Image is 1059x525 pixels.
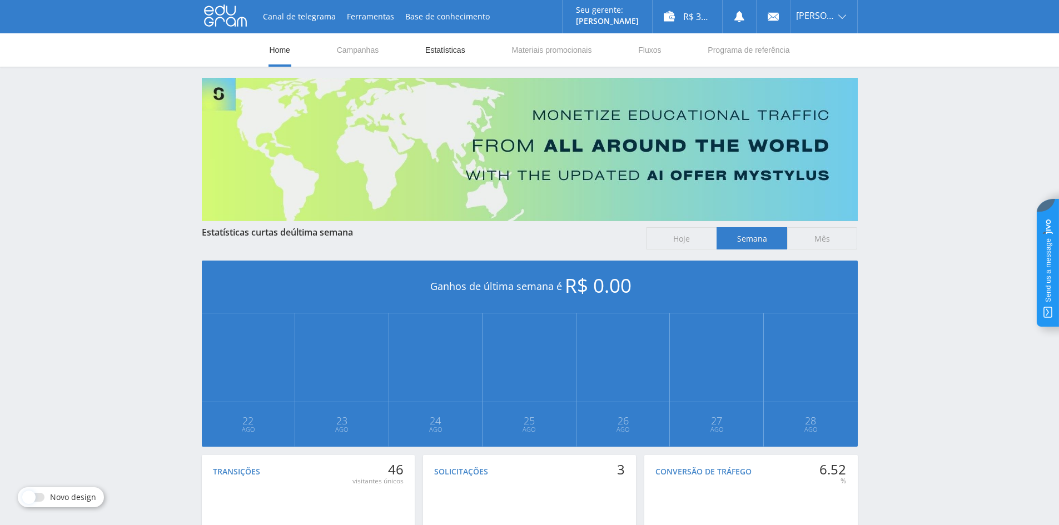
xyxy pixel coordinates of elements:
[202,416,295,425] span: 22
[213,467,260,476] div: Transições
[296,425,388,434] span: Ago
[390,416,482,425] span: 24
[291,226,353,238] span: última semana
[483,416,575,425] span: 25
[617,462,625,477] div: 3
[336,33,380,67] a: Campanhas
[764,425,857,434] span: Ago
[717,227,787,249] span: Semana
[202,78,858,221] img: Banner
[707,33,790,67] a: Programa de referência
[565,272,632,298] span: R$ 0.00
[670,416,763,425] span: 27
[269,33,291,67] a: Home
[655,467,752,476] div: Conversão de tráfego
[796,11,835,20] span: [PERSON_NAME]
[577,416,669,425] span: 26
[390,425,482,434] span: Ago
[352,462,404,477] div: 46
[434,467,488,476] div: Solicitações
[577,425,669,434] span: Ago
[202,425,295,434] span: Ago
[819,462,846,477] div: 6.52
[819,477,846,486] div: %
[483,425,575,434] span: Ago
[646,227,717,249] span: Hoje
[510,33,593,67] a: Materiais promocionais
[352,477,404,486] div: visitantes únicos
[637,33,662,67] a: Fluxos
[787,227,858,249] span: Mês
[576,17,639,26] p: [PERSON_NAME]
[202,227,635,237] div: Estatísticas curtas de
[202,261,858,313] div: Ganhos de última semana é
[424,33,466,67] a: Estatísticas
[50,493,96,502] span: Novo design
[764,416,857,425] span: 28
[296,416,388,425] span: 23
[576,6,639,14] p: Seu gerente:
[670,425,763,434] span: Ago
